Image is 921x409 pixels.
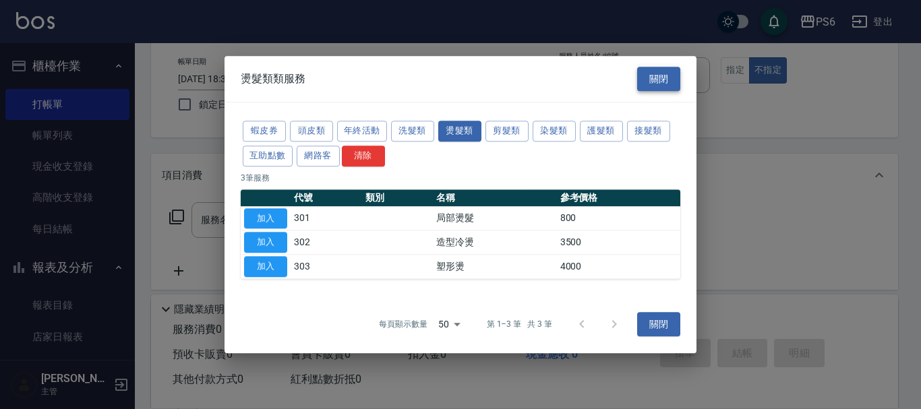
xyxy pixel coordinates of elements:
th: 參考價格 [557,189,680,207]
p: 第 1–3 筆 共 3 筆 [487,318,552,330]
button: 年終活動 [337,121,387,141]
button: 網路客 [297,146,340,166]
button: 接髮類 [627,121,670,141]
td: 800 [557,206,680,230]
td: 3500 [557,230,680,255]
button: 互助點數 [243,146,293,166]
button: 剪髮類 [485,121,529,141]
td: 4000 [557,255,680,279]
p: 每頁顯示數量 [379,318,427,330]
td: 局部燙髮 [433,206,556,230]
button: 染髮類 [533,121,576,141]
p: 3 筆服務 [241,172,680,184]
button: 蝦皮券 [243,121,286,141]
button: 洗髮類 [391,121,434,141]
button: 加入 [244,232,287,253]
th: 代號 [291,189,362,207]
button: 加入 [244,208,287,229]
span: 燙髮類類服務 [241,72,305,86]
button: 頭皮類 [290,121,333,141]
button: 關閉 [637,67,680,92]
td: 301 [291,206,362,230]
button: 護髮類 [580,121,623,141]
th: 類別 [362,189,434,207]
td: 造型冷燙 [433,230,556,255]
div: 50 [433,306,465,342]
button: 關閉 [637,312,680,337]
button: 清除 [342,146,385,166]
td: 303 [291,255,362,279]
td: 302 [291,230,362,255]
td: 塑形燙 [433,255,556,279]
button: 燙髮類 [438,121,481,141]
th: 名稱 [433,189,556,207]
button: 加入 [244,256,287,277]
